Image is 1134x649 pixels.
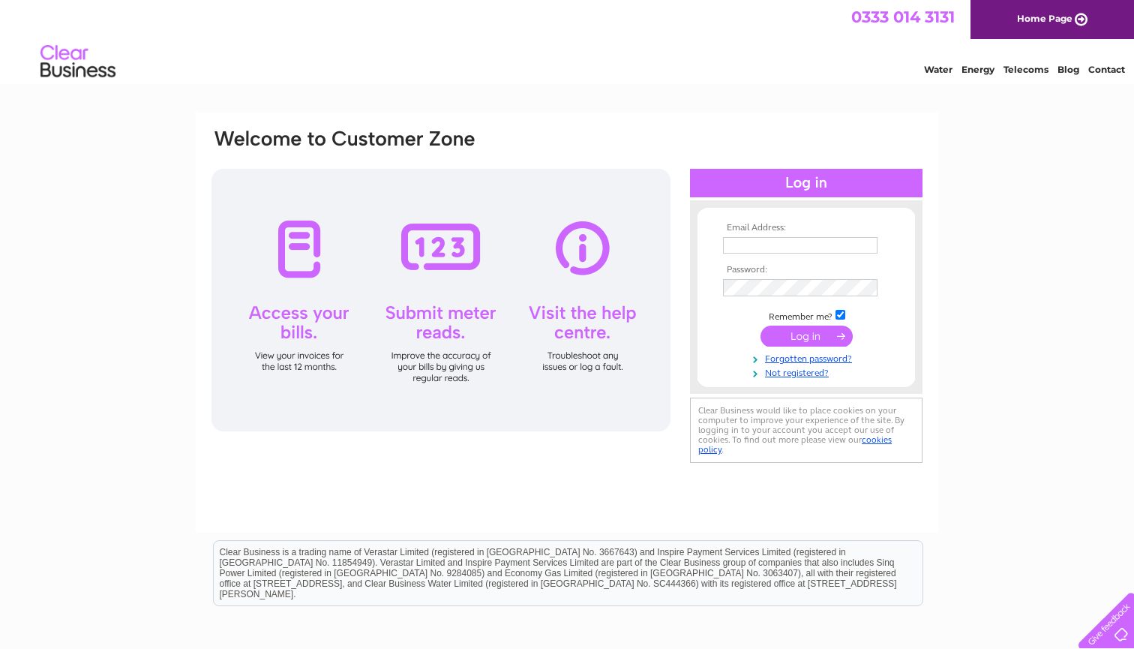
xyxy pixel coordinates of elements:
[760,326,853,347] input: Submit
[723,350,893,365] a: Forgotten password?
[40,39,116,85] img: logo.png
[719,265,893,275] th: Password:
[698,434,892,455] a: cookies policy
[851,8,955,26] a: 0333 014 3131
[719,308,893,323] td: Remember me?
[1003,64,1048,75] a: Telecoms
[723,365,893,379] a: Not registered?
[1088,64,1125,75] a: Contact
[961,64,994,75] a: Energy
[1057,64,1079,75] a: Blog
[719,223,893,233] th: Email Address:
[214,8,922,73] div: Clear Business is a trading name of Verastar Limited (registered in [GEOGRAPHIC_DATA] No. 3667643...
[924,64,952,75] a: Water
[690,398,922,463] div: Clear Business would like to place cookies on your computer to improve your experience of the sit...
